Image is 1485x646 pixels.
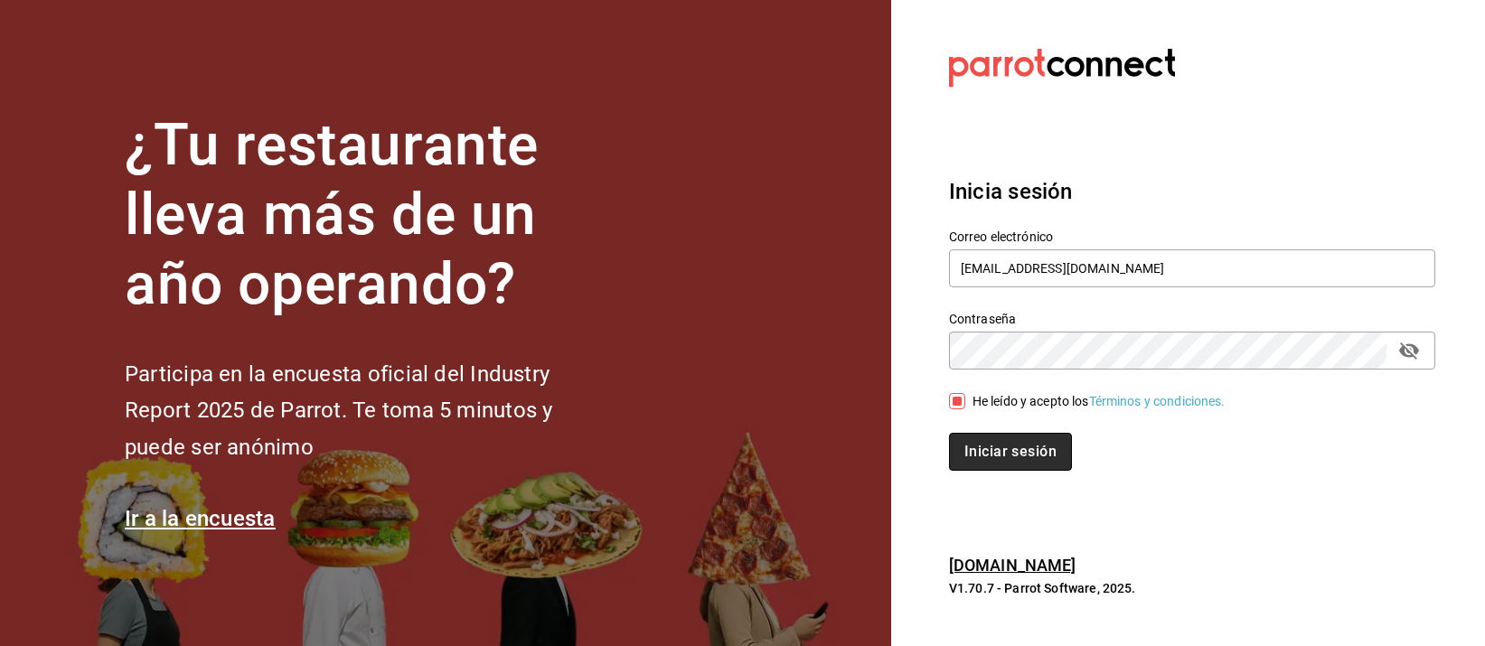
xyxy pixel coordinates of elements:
[1089,394,1226,408] a: Términos y condiciones.
[125,356,613,466] h2: Participa en la encuesta oficial del Industry Report 2025 de Parrot. Te toma 5 minutos y puede se...
[125,111,613,319] h1: ¿Tu restaurante lleva más de un año operando?
[949,175,1435,208] h3: Inicia sesión
[949,231,1435,244] label: Correo electrónico
[949,249,1435,287] input: Ingresa tu correo electrónico
[949,314,1435,326] label: Contraseña
[125,506,276,531] a: Ir a la encuesta
[949,556,1076,575] a: [DOMAIN_NAME]
[1394,335,1424,366] button: passwordField
[973,392,1226,411] div: He leído y acepto los
[949,579,1435,597] p: V1.70.7 - Parrot Software, 2025.
[949,433,1072,471] button: Iniciar sesión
